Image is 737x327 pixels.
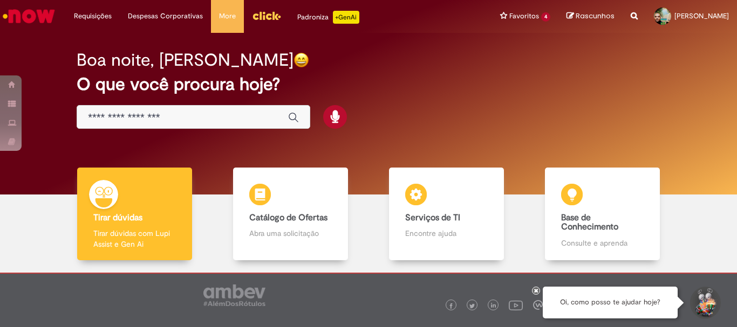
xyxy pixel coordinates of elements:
[128,11,203,22] span: Despesas Corporativas
[93,212,142,223] b: Tirar dúvidas
[219,11,236,22] span: More
[541,12,550,22] span: 4
[213,168,368,261] a: Catálogo de Ofertas Abra uma solicitação
[74,11,112,22] span: Requisições
[674,11,729,20] span: [PERSON_NAME]
[491,303,496,309] img: logo_footer_linkedin.png
[93,228,175,249] p: Tirar dúvidas com Lupi Assist e Gen Ai
[249,212,327,223] b: Catálogo de Ofertas
[368,168,524,261] a: Serviços de TI Encontre ajuda
[77,51,294,69] h2: Boa noite, [PERSON_NAME]
[405,212,460,223] b: Serviços de TI
[77,75,660,94] h2: O que você procura hoje?
[252,8,281,24] img: click_logo_yellow_360x200.png
[509,11,539,22] span: Favoritos
[688,287,721,319] button: Iniciar Conversa de Suporte
[294,52,309,68] img: happy-face.png
[524,168,680,261] a: Base de Conhecimento Consulte e aprenda
[203,284,265,306] img: logo_footer_ambev_rotulo_gray.png
[561,212,618,233] b: Base de Conhecimento
[333,11,359,24] p: +GenAi
[448,303,454,309] img: logo_footer_facebook.png
[533,300,543,310] img: logo_footer_workplace.png
[543,287,678,318] div: Oi, como posso te ajudar hoje?
[1,5,57,27] img: ServiceNow
[576,11,615,21] span: Rascunhos
[297,11,359,24] div: Padroniza
[469,303,475,309] img: logo_footer_twitter.png
[561,238,643,248] p: Consulte e aprenda
[405,228,487,239] p: Encontre ajuda
[249,228,331,239] p: Abra uma solicitação
[57,168,213,261] a: Tirar dúvidas Tirar dúvidas com Lupi Assist e Gen Ai
[567,11,615,22] a: Rascunhos
[509,298,523,312] img: logo_footer_youtube.png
